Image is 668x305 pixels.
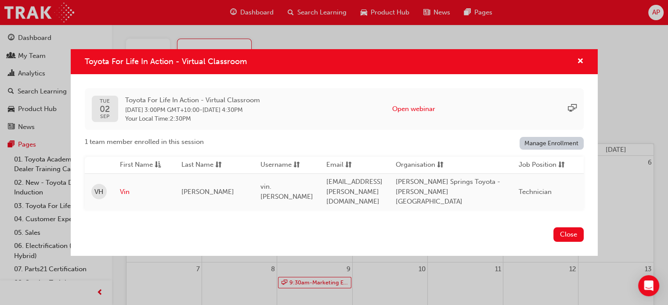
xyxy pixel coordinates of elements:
[120,187,168,197] a: Vin
[100,98,110,104] span: TUE
[396,160,444,171] button: Organisationsorting-icon
[568,104,577,114] span: sessionType_ONLINE_URL-icon
[553,227,584,242] button: Close
[326,160,343,171] span: Email
[85,137,204,147] span: 1 team member enrolled in this session
[120,160,153,171] span: First Name
[392,104,435,114] button: Open webinar
[94,187,103,197] span: VH
[100,114,110,119] span: SEP
[215,160,222,171] span: sorting-icon
[260,160,292,171] span: Username
[125,95,260,123] div: -
[520,137,584,150] a: Manage Enrollment
[100,104,110,114] span: 02
[125,115,260,123] span: Your Local Time : 2:30PM
[181,188,234,196] span: [PERSON_NAME]
[125,106,199,114] span: 02 Sep 2025 3:00PM GMT+10:00
[260,183,313,201] span: vin.[PERSON_NAME]
[181,160,230,171] button: Last Namesorting-icon
[519,160,567,171] button: Job Positionsorting-icon
[396,178,500,205] span: [PERSON_NAME] Springs Toyota - [PERSON_NAME][GEOGRAPHIC_DATA]
[71,49,598,255] div: Toyota For Life In Action - Virtual Classroom
[577,56,584,67] button: cross-icon
[519,188,552,196] span: Technician
[181,160,213,171] span: Last Name
[519,160,556,171] span: Job Position
[326,178,383,205] span: [EMAIL_ADDRESS][PERSON_NAME][DOMAIN_NAME]
[638,275,659,296] div: Open Intercom Messenger
[260,160,309,171] button: Usernamesorting-icon
[396,160,435,171] span: Organisation
[345,160,352,171] span: sorting-icon
[326,160,375,171] button: Emailsorting-icon
[202,106,243,114] span: 02 Sep 2025 4:30PM
[293,160,300,171] span: sorting-icon
[558,160,565,171] span: sorting-icon
[437,160,444,171] span: sorting-icon
[577,58,584,66] span: cross-icon
[125,95,260,105] span: Toyota For Life In Action - Virtual Classroom
[155,160,161,171] span: asc-icon
[120,160,168,171] button: First Nameasc-icon
[85,57,247,66] span: Toyota For Life In Action - Virtual Classroom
